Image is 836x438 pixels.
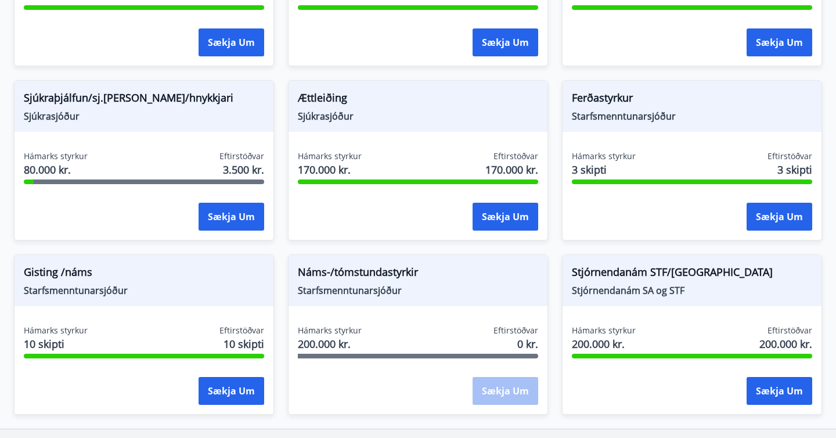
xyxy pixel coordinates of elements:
[24,162,88,177] span: 80.000 kr.
[747,203,812,231] button: Sækja um
[24,150,88,162] span: Hámarks styrkur
[298,110,538,123] span: Sjúkrasjóður
[24,336,88,351] span: 10 skipti
[493,325,538,336] span: Eftirstöðvar
[572,264,812,284] span: Stjórnendanám STF/[GEOGRAPHIC_DATA]
[572,162,636,177] span: 3 skipti
[572,110,812,123] span: Starfsmenntunarsjóður
[767,150,812,162] span: Eftirstöðvar
[572,336,636,351] span: 200.000 kr.
[24,90,264,110] span: Sjúkraþjálfun/sj.[PERSON_NAME]/hnykkjari
[219,325,264,336] span: Eftirstöðvar
[517,336,538,351] span: 0 kr.
[572,325,636,336] span: Hámarks styrkur
[298,336,362,351] span: 200.000 kr.
[223,162,264,177] span: 3.500 kr.
[298,150,362,162] span: Hámarks styrkur
[572,284,812,297] span: Stjórnendanám SA og STF
[572,90,812,110] span: Ferðastyrkur
[493,150,538,162] span: Eftirstöðvar
[298,325,362,336] span: Hámarks styrkur
[298,264,538,284] span: Náms-/tómstundastyrkir
[747,377,812,405] button: Sækja um
[485,162,538,177] span: 170.000 kr.
[24,284,264,297] span: Starfsmenntunarsjóður
[224,336,264,351] span: 10 skipti
[24,264,264,284] span: Gisting /náms
[298,284,538,297] span: Starfsmenntunarsjóður
[199,28,264,56] button: Sækja um
[199,203,264,231] button: Sækja um
[24,325,88,336] span: Hámarks styrkur
[298,90,538,110] span: Ættleiðing
[199,377,264,405] button: Sækja um
[298,162,362,177] span: 170.000 kr.
[24,110,264,123] span: Sjúkrasjóður
[767,325,812,336] span: Eftirstöðvar
[219,150,264,162] span: Eftirstöðvar
[777,162,812,177] span: 3 skipti
[759,336,812,351] span: 200.000 kr.
[572,150,636,162] span: Hámarks styrkur
[747,28,812,56] button: Sækja um
[473,28,538,56] button: Sækja um
[473,203,538,231] button: Sækja um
